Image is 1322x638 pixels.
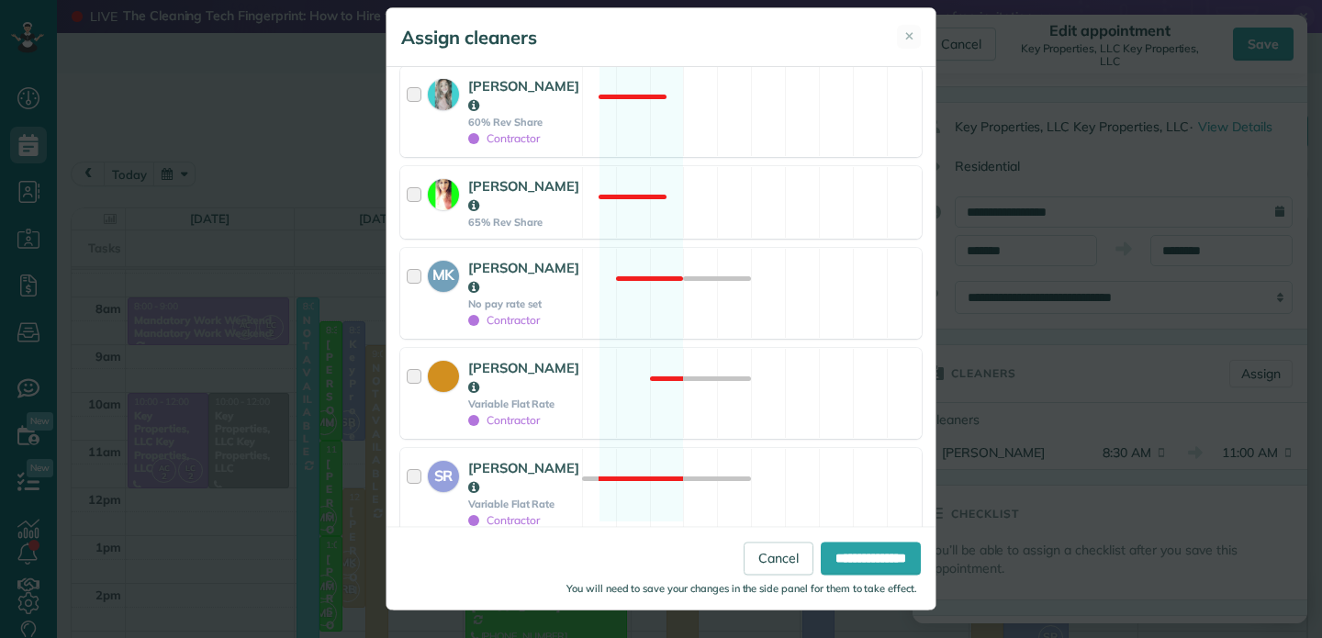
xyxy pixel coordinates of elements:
[468,297,579,310] strong: No pay rate set
[468,498,579,510] strong: Variable Flat Rate
[468,359,579,396] strong: [PERSON_NAME]
[468,513,540,527] span: Contractor
[744,543,813,576] a: Cancel
[468,177,579,214] strong: [PERSON_NAME]
[428,261,459,286] strong: MK
[468,397,579,410] strong: Variable Flat Rate
[566,583,917,596] small: You will need to save your changes in the side panel for them to take effect.
[468,459,579,496] strong: [PERSON_NAME]
[468,216,579,229] strong: 65% Rev Share
[428,461,459,487] strong: SR
[468,413,540,427] span: Contractor
[401,25,537,50] h5: Assign cleaners
[468,313,540,327] span: Contractor
[468,116,579,129] strong: 60% Rev Share
[468,131,540,145] span: Contractor
[904,28,914,45] span: ✕
[468,77,579,114] strong: [PERSON_NAME]
[468,259,579,296] strong: [PERSON_NAME]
